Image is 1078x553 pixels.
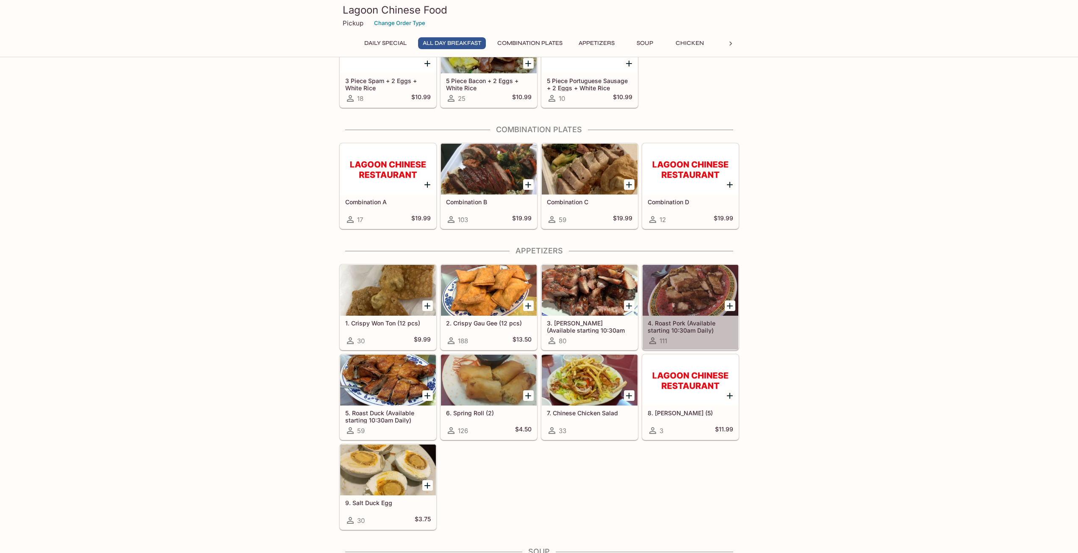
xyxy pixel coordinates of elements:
button: Add 5 Piece Bacon + 2 Eggs + White Rice [523,58,534,69]
div: 7. Chinese Chicken Salad [542,355,637,406]
button: Add Combination D [725,179,735,190]
p: Pickup [343,19,363,27]
a: 3. [PERSON_NAME] (Available starting 10:30am Daily)80 [541,264,638,350]
span: 10 [559,94,565,103]
span: 59 [357,427,365,435]
a: 3 Piece Spam + 2 Eggs + White Rice18$10.99 [340,22,436,108]
span: 33 [559,427,566,435]
button: Add 9. Salt Duck Egg [422,480,433,491]
button: Add 3. Char Siu (Available starting 10:30am Daily) [624,300,635,311]
a: 7. Chinese Chicken Salad33 [541,354,638,440]
h5: $19.99 [613,214,632,225]
a: 5. Roast Duck (Available starting 10:30am Daily)59 [340,354,436,440]
span: 30 [357,517,365,525]
div: 6. Spring Roll (2) [441,355,537,406]
button: Daily Special [360,37,411,49]
a: 2. Crispy Gau Gee (12 pcs)188$13.50 [441,264,537,350]
a: 1. Crispy Won Ton (12 pcs)30$9.99 [340,264,436,350]
button: All Day Breakfast [418,37,486,49]
span: 25 [458,94,466,103]
h5: $19.99 [714,214,733,225]
h5: $10.99 [411,93,431,103]
div: 4. Roast Pork (Available starting 10:30am Daily) [643,265,738,316]
button: Add 3 Piece Spam + 2 Eggs + White Rice [422,58,433,69]
button: Add 1. Crispy Won Ton (12 pcs) [422,300,433,311]
button: Add 5. Roast Duck (Available starting 10:30am Daily) [422,390,433,401]
button: Beef [716,37,754,49]
button: Add 8. Lup Cheong (5) [725,390,735,401]
h5: 3. [PERSON_NAME] (Available starting 10:30am Daily) [547,320,632,333]
h4: Appetizers [339,246,739,256]
h5: $19.99 [411,214,431,225]
h5: 5 Piece Bacon + 2 Eggs + White Rice [446,77,532,91]
span: 17 [357,216,363,224]
h5: $3.75 [415,515,431,525]
div: 5 Piece Portuguese Sausage + 2 Eggs + White Rice [542,22,637,73]
button: Add Combination B [523,179,534,190]
span: 59 [559,216,566,224]
h3: Lagoon Chinese Food [343,3,736,17]
span: 188 [458,337,468,345]
span: 103 [458,216,468,224]
button: Add 4. Roast Pork (Available starting 10:30am Daily) [725,300,735,311]
div: 5 Piece Bacon + 2 Eggs + White Rice [441,22,537,73]
h5: $4.50 [515,425,532,436]
button: Add Combination A [422,179,433,190]
h5: 5 Piece Portuguese Sausage + 2 Eggs + White Rice [547,77,632,91]
span: 30 [357,337,365,345]
div: 5. Roast Duck (Available starting 10:30am Daily) [340,355,436,406]
h5: 2. Crispy Gau Gee (12 pcs) [446,320,532,327]
h5: Combination D [648,198,733,206]
h5: 6. Spring Roll (2) [446,409,532,417]
button: Add 7. Chinese Chicken Salad [624,390,635,401]
button: Chicken [671,37,709,49]
h5: 7. Chinese Chicken Salad [547,409,632,417]
button: Add Combination C [624,179,635,190]
button: Add 5 Piece Portuguese Sausage + 2 Eggs + White Rice [624,58,635,69]
div: 2. Crispy Gau Gee (12 pcs) [441,265,537,316]
h5: $19.99 [512,214,532,225]
span: 111 [660,337,667,345]
a: 5 Piece Portuguese Sausage + 2 Eggs + White Rice10$10.99 [541,22,638,108]
h5: Combination A [345,198,431,206]
div: 8. Lup Cheong (5) [643,355,738,406]
span: 12 [660,216,666,224]
a: Combination A17$19.99 [340,143,436,229]
div: Combination D [643,144,738,195]
a: Combination C59$19.99 [541,143,638,229]
h5: $11.99 [715,425,733,436]
h5: 3 Piece Spam + 2 Eggs + White Rice [345,77,431,91]
h5: $9.99 [414,336,431,346]
h5: $10.99 [512,93,532,103]
div: 3. Char Siu (Available starting 10:30am Daily) [542,265,637,316]
h5: 1. Crispy Won Ton (12 pcs) [345,320,431,327]
h5: 9. Salt Duck Egg [345,499,431,506]
div: 1. Crispy Won Ton (12 pcs) [340,265,436,316]
h5: 8. [PERSON_NAME] (5) [648,409,733,417]
h4: Combination Plates [339,125,739,134]
button: Add 2. Crispy Gau Gee (12 pcs) [523,300,534,311]
div: Combination C [542,144,637,195]
span: 3 [660,427,663,435]
h5: Combination C [547,198,632,206]
button: Add 6. Spring Roll (2) [523,390,534,401]
span: 80 [559,337,566,345]
button: Soup [626,37,664,49]
h5: $13.50 [513,336,532,346]
h5: 4. Roast Pork (Available starting 10:30am Daily) [648,320,733,333]
a: Combination B103$19.99 [441,143,537,229]
h5: Combination B [446,198,532,206]
a: 4. Roast Pork (Available starting 10:30am Daily)111 [642,264,739,350]
h5: 5. Roast Duck (Available starting 10:30am Daily) [345,409,431,423]
div: Combination B [441,144,537,195]
h5: $10.99 [613,93,632,103]
a: 8. [PERSON_NAME] (5)3$11.99 [642,354,739,440]
button: Appetizers [574,37,619,49]
span: 126 [458,427,468,435]
div: Combination A [340,144,436,195]
a: 6. Spring Roll (2)126$4.50 [441,354,537,440]
a: 9. Salt Duck Egg30$3.75 [340,444,436,530]
span: 18 [357,94,363,103]
a: Combination D12$19.99 [642,143,739,229]
button: Combination Plates [493,37,567,49]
